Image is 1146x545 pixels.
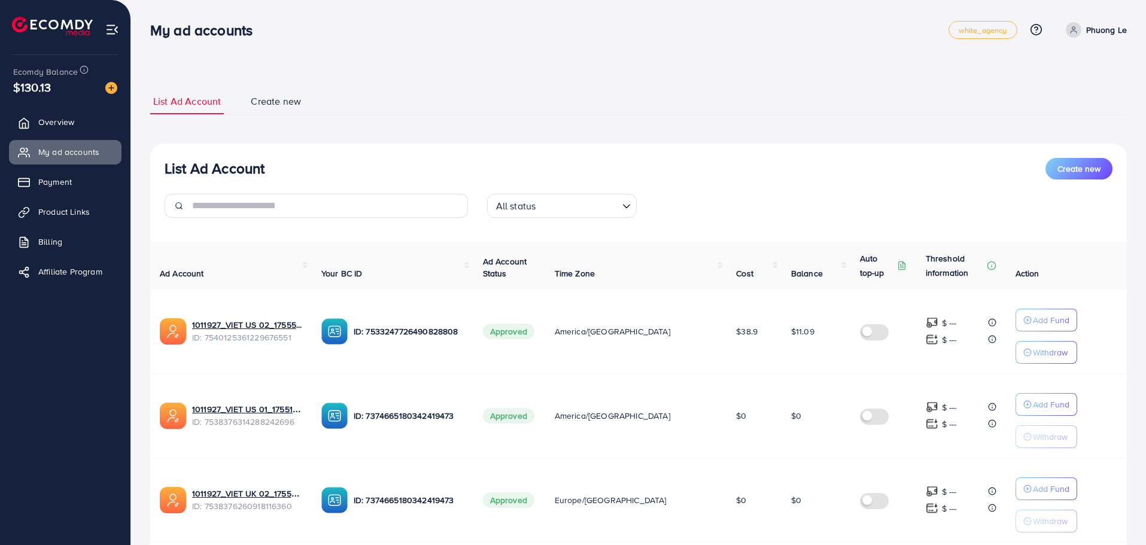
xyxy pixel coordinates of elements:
[1016,510,1077,532] button: Withdraw
[150,22,262,39] h3: My ad accounts
[321,267,363,279] span: Your BC ID
[192,319,302,343] div: <span class='underline'>1011927_VIET US 02_1755572479473</span></br>7540125361229676551
[1061,22,1127,38] a: Phuong Le
[1095,491,1137,536] iframe: Chat
[160,318,186,345] img: ic-ads-acc.e4c84228.svg
[321,318,348,345] img: ic-ba-acc.ded83a64.svg
[321,487,348,513] img: ic-ba-acc.ded83a64.svg
[38,146,99,158] span: My ad accounts
[487,194,637,218] div: Search for option
[791,325,814,337] span: $11.09
[555,410,670,422] span: America/[GEOGRAPHIC_DATA]
[321,403,348,429] img: ic-ba-acc.ded83a64.svg
[160,267,204,279] span: Ad Account
[736,494,746,506] span: $0
[192,488,302,512] div: <span class='underline'>1011927_VIET UK 02_1755165109842</span></br>7538376260918116360
[483,324,534,339] span: Approved
[555,267,595,279] span: Time Zone
[1045,158,1112,179] button: Create new
[165,160,265,177] h3: List Ad Account
[1016,393,1077,416] button: Add Fund
[1016,425,1077,448] button: Withdraw
[9,110,121,134] a: Overview
[13,78,51,96] span: $130.13
[926,251,984,280] p: Threshold information
[192,319,302,331] a: 1011927_VIET US 02_1755572479473
[1033,430,1068,444] p: Withdraw
[942,417,957,431] p: $ ---
[555,494,667,506] span: Europe/[GEOGRAPHIC_DATA]
[1033,345,1068,360] p: Withdraw
[192,500,302,512] span: ID: 7538376260918116360
[38,236,62,248] span: Billing
[192,403,302,415] a: 1011927_VIET US 01_1755165165817
[105,82,117,94] img: image
[251,95,301,108] span: Create new
[354,324,464,339] p: ID: 7533247726490828808
[354,493,464,507] p: ID: 7374665180342419473
[192,416,302,428] span: ID: 7538376314288242696
[38,266,102,278] span: Affiliate Program
[1016,309,1077,331] button: Add Fund
[1016,341,1077,364] button: Withdraw
[9,200,121,224] a: Product Links
[539,195,617,215] input: Search for option
[38,206,90,218] span: Product Links
[926,502,938,514] img: top-up amount
[192,331,302,343] span: ID: 7540125361229676551
[9,260,121,284] a: Affiliate Program
[1016,267,1039,279] span: Action
[153,95,221,108] span: List Ad Account
[926,418,938,430] img: top-up amount
[1086,23,1127,37] p: Phuong Le
[791,410,801,422] span: $0
[1033,482,1069,496] p: Add Fund
[926,485,938,498] img: top-up amount
[192,488,302,500] a: 1011927_VIET UK 02_1755165109842
[959,26,1007,34] span: white_agency
[483,408,534,424] span: Approved
[942,485,957,499] p: $ ---
[38,176,72,188] span: Payment
[791,267,823,279] span: Balance
[12,17,93,35] img: logo
[1057,163,1101,175] span: Create new
[736,325,758,337] span: $38.9
[942,316,957,330] p: $ ---
[736,410,746,422] span: $0
[192,403,302,428] div: <span class='underline'>1011927_VIET US 01_1755165165817</span></br>7538376314288242696
[942,333,957,347] p: $ ---
[38,116,74,128] span: Overview
[9,230,121,254] a: Billing
[354,409,464,423] p: ID: 7374665180342419473
[494,197,539,215] span: All status
[926,401,938,413] img: top-up amount
[926,333,938,346] img: top-up amount
[1033,397,1069,412] p: Add Fund
[1033,514,1068,528] p: Withdraw
[13,66,78,78] span: Ecomdy Balance
[483,255,527,279] span: Ad Account Status
[860,251,895,280] p: Auto top-up
[926,316,938,329] img: top-up amount
[160,403,186,429] img: ic-ads-acc.e4c84228.svg
[1033,313,1069,327] p: Add Fund
[1016,477,1077,500] button: Add Fund
[9,170,121,194] a: Payment
[942,400,957,415] p: $ ---
[555,325,670,337] span: America/[GEOGRAPHIC_DATA]
[160,487,186,513] img: ic-ads-acc.e4c84228.svg
[483,492,534,508] span: Approved
[736,267,753,279] span: Cost
[9,140,121,164] a: My ad accounts
[105,23,119,36] img: menu
[942,501,957,516] p: $ ---
[949,21,1017,39] a: white_agency
[791,494,801,506] span: $0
